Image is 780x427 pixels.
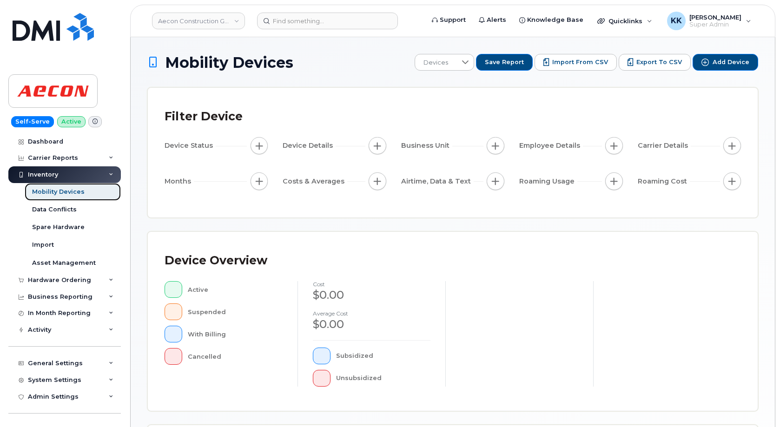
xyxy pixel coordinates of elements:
span: Device Status [165,141,216,151]
span: Employee Details [519,141,583,151]
span: Carrier Details [638,141,691,151]
button: Export to CSV [619,54,691,71]
button: Save Report [476,54,533,71]
div: Cancelled [188,348,283,365]
span: Costs & Averages [283,177,347,186]
span: Roaming Usage [519,177,577,186]
span: Business Unit [401,141,452,151]
div: Device Overview [165,249,267,273]
div: $0.00 [313,316,430,332]
span: Months [165,177,194,186]
div: Subsidized [336,348,431,364]
h4: Average cost [313,310,430,316]
span: Export to CSV [636,58,682,66]
div: $0.00 [313,287,430,303]
div: Unsubsidized [336,370,431,387]
div: Active [188,281,283,298]
span: Device Details [283,141,336,151]
span: Mobility Devices [165,54,293,71]
span: Devices [415,54,456,71]
div: Suspended [188,303,283,320]
span: Import from CSV [552,58,608,66]
h4: cost [313,281,430,287]
span: Add Device [713,58,749,66]
span: Save Report [485,58,524,66]
span: Airtime, Data & Text [401,177,474,186]
div: With Billing [188,326,283,342]
button: Add Device [693,54,758,71]
span: Roaming Cost [638,177,690,186]
div: Filter Device [165,105,243,129]
button: Import from CSV [535,54,617,71]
